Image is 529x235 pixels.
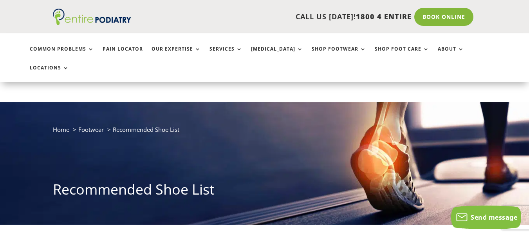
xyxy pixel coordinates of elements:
a: Services [209,46,242,63]
span: Recommended Shoe List [113,126,179,133]
a: Shop Foot Care [375,46,429,63]
a: Common Problems [30,46,94,63]
a: Entire Podiatry [53,19,131,27]
p: CALL US [DATE]! [149,12,412,22]
a: Footwear [78,126,104,133]
img: logo (1) [53,9,131,25]
a: Locations [30,65,69,82]
nav: breadcrumb [53,124,476,140]
span: 1800 4 ENTIRE [356,12,412,21]
a: Home [53,126,69,133]
a: [MEDICAL_DATA] [251,46,303,63]
a: About [438,46,464,63]
a: Shop Footwear [312,46,366,63]
a: Pain Locator [103,46,143,63]
a: Our Expertise [152,46,201,63]
h1: Recommended Shoe List [53,180,476,203]
span: Send message [471,213,517,222]
a: Book Online [414,8,473,26]
button: Send message [451,206,521,229]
